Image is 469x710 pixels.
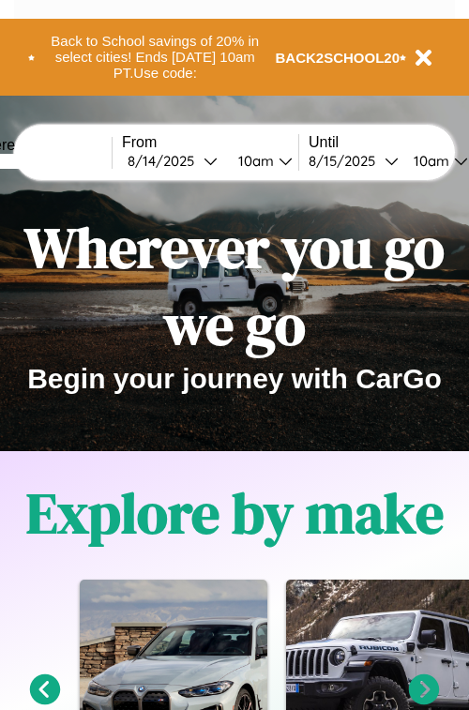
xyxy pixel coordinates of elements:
h1: Explore by make [26,475,444,551]
button: Back to School savings of 20% in select cities! Ends [DATE] 10am PT.Use code: [35,28,276,86]
button: 10am [223,151,298,171]
label: From [122,134,298,151]
div: 10am [229,152,279,170]
div: 10am [404,152,454,170]
div: 8 / 15 / 2025 [309,152,385,170]
div: 8 / 14 / 2025 [128,152,204,170]
button: 8/14/2025 [122,151,223,171]
b: BACK2SCHOOL20 [276,50,401,66]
